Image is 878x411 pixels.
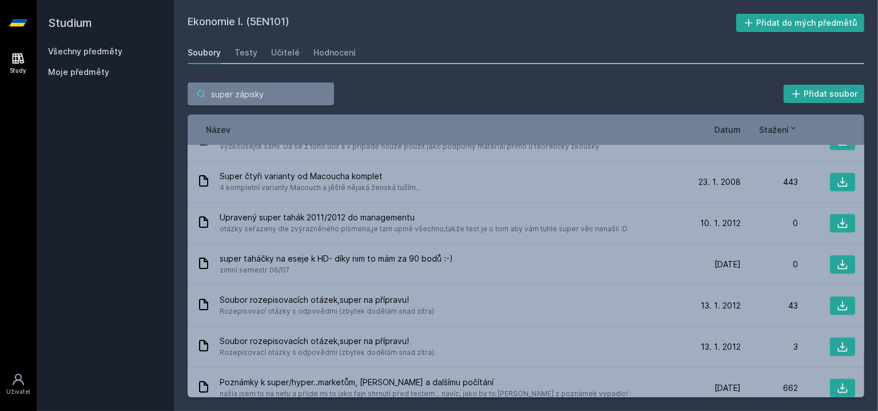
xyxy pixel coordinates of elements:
div: Testy [235,47,257,58]
span: 4 kompletní varianty Macouch a jěště nějaká ženská tuším... [220,182,421,193]
button: Přidat do mých předmětů [736,14,865,32]
span: Rozepisovací otázky s odpovědmi (zbytek dodělám snad zítra) [220,347,434,358]
span: [DATE] [714,382,741,394]
div: Soubory [188,47,221,58]
span: 10. 1. 2012 [700,218,741,229]
span: Moje předměty [48,66,109,78]
a: Testy [235,41,257,64]
button: Název [206,124,231,136]
h2: Ekonomie I. (5EN101) [188,14,736,32]
div: 3 [741,341,798,353]
span: našla jsem to na netu a přijde mi to jako fajn shrnutí před testem... navíc, jako by to [PERSON_N... [220,388,631,400]
button: Datum [714,124,741,136]
span: Upravený super tahák 2011/2012 do managementu [220,212,627,223]
span: Super čtyři varianty od Macoucha komplet [220,171,421,182]
div: Uživatel [6,388,30,396]
span: Rozepisovací otázky s odpovědmi (zbytek dodělám snad zítra) [220,306,434,317]
div: 0 [741,259,798,270]
a: Study [2,46,34,81]
a: Hodnocení [313,41,356,64]
span: super taháčky na eseje k HD- díky nim to mám za 90 bodů :-) [220,253,453,264]
span: zimní semestr 06/07 [220,264,453,276]
div: Study [10,66,27,75]
input: Hledej soubor [188,82,334,105]
div: 662 [741,382,798,394]
span: Soubor rozepisovacích otázek,super na přípravu! [220,335,434,347]
div: Učitelé [271,47,300,58]
span: Soubor rozepisovacích otázek,super na přípravu! [220,294,434,306]
a: Soubory [188,41,221,64]
span: Vyzkousejte sami. Da se z toho ucit a v pripade nouze pouzit jako podpurny material primo u teore... [220,141,599,152]
span: 13. 1. 2012 [701,341,741,353]
a: Všechny předměty [48,46,122,56]
span: [DATE] [714,259,741,270]
span: Stažení [759,124,789,136]
span: Poznámky k super/hyper..marketům, [PERSON_NAME] a dalšímu počítání [220,377,631,388]
button: Přidat soubor [784,85,865,103]
span: otázky seřazeny dle zvýrazněného písmena,je tam uplně všechno,takže test je o tom aby vám tuhle s... [220,223,627,235]
a: Učitelé [271,41,300,64]
div: 43 [741,300,798,311]
span: 23. 1. 2008 [698,176,741,188]
a: Uživatel [2,367,34,402]
div: 443 [741,176,798,188]
div: 0 [741,218,798,229]
span: 13. 1. 2012 [701,300,741,311]
button: Stažení [759,124,798,136]
div: Hodnocení [313,47,356,58]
